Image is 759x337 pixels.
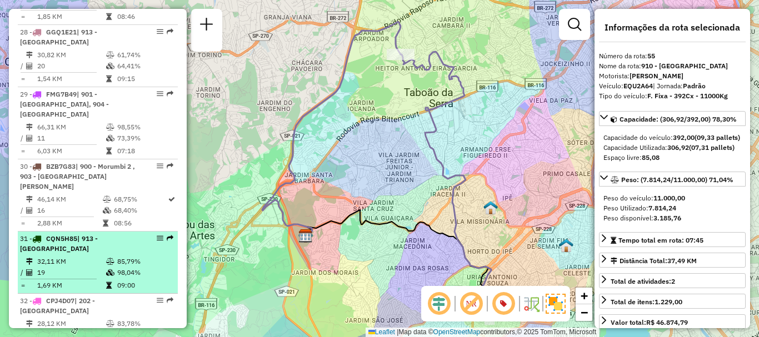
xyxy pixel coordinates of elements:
[642,153,660,162] strong: 85,08
[157,297,163,304] em: Opções
[368,328,395,336] a: Leaflet
[20,218,26,229] td: =
[623,82,653,90] strong: EQU2A64
[157,90,163,97] em: Opções
[599,253,746,268] a: Distância Total:37,49 KM
[653,214,681,222] strong: 3.185,76
[37,280,106,291] td: 1,69 KM
[546,294,566,314] img: Exibir/Ocultar setores
[26,52,33,58] i: Distância Total
[106,76,112,82] i: Tempo total em rota
[26,135,33,142] i: Total de Atividades
[20,162,135,190] span: 30 -
[103,207,111,214] i: % de utilização da cubagem
[599,172,746,187] a: Peso: (7.814,24/11.000,00) 71,04%
[117,73,173,84] td: 09:15
[26,269,33,276] i: Total de Atividades
[458,290,485,317] span: Exibir NR
[26,124,33,130] i: Distância Total
[167,163,173,169] em: Rota exportada
[611,277,675,285] span: Total de atividades:
[46,90,77,98] span: FMG7B49
[490,290,517,317] span: Exibir número da rota
[621,175,733,184] span: Peso: (7.814,24/11.000,00) 71,04%
[563,13,586,36] a: Exibir filtros
[599,314,746,329] a: Valor total:R$ 46.874,79
[20,11,26,22] td: =
[641,62,728,70] strong: 910 - [GEOGRAPHIC_DATA]
[157,163,163,169] em: Opções
[106,13,112,20] i: Tempo total em rota
[117,256,173,267] td: 85,79%
[113,218,167,229] td: 08:56
[113,205,167,216] td: 68,40%
[103,220,108,227] i: Tempo total em rota
[648,204,676,212] strong: 7.814,24
[599,189,746,228] div: Peso: (7.814,24/11.000,00) 71,04%
[20,296,95,315] span: 32 -
[37,73,106,84] td: 1,54 KM
[673,133,695,142] strong: 392,00
[37,194,102,205] td: 46,14 KM
[37,11,106,22] td: 1,85 KM
[397,328,398,336] span: |
[117,61,173,72] td: 64,41%
[37,256,106,267] td: 32,11 KM
[106,282,112,289] i: Tempo total em rota
[117,267,173,278] td: 98,04%
[603,213,741,223] div: Peso disponível:
[20,73,26,84] td: =
[522,295,540,313] img: Fluxo de ruas
[618,236,703,244] span: Tempo total em rota: 07:45
[603,133,741,143] div: Capacidade do veículo:
[20,145,26,157] td: =
[426,290,452,317] span: Ocultar deslocamento
[46,234,77,243] span: CQN5H85
[298,229,313,243] img: CDD Embu
[683,82,706,90] strong: Padrão
[113,194,167,205] td: 68,75%
[46,296,74,305] span: CPJ4D07
[157,28,163,35] em: Opções
[117,145,173,157] td: 07:18
[603,203,741,213] div: Peso Utilizado:
[26,63,33,69] i: Total de Atividades
[653,82,706,90] span: | Jornada:
[168,196,175,203] i: Rota otimizada
[37,218,102,229] td: 2,88 KM
[167,297,173,304] em: Rota exportada
[46,162,76,170] span: BZB7G83
[599,22,746,33] h4: Informações da rota selecionada
[20,28,97,46] span: | 913 - [GEOGRAPHIC_DATA]
[106,63,114,69] i: % de utilização da cubagem
[20,162,135,190] span: | 900 - Morumbi 2 , 903 - [GEOGRAPHIC_DATA][PERSON_NAME]
[167,90,173,97] em: Rota exportada
[599,128,746,167] div: Capacidade: (306,92/392,00) 78,30%
[26,196,33,203] i: Distância Total
[20,90,109,118] span: | 901 - [GEOGRAPHIC_DATA], 904 - [GEOGRAPHIC_DATA]
[167,28,173,35] em: Rota exportada
[667,143,689,152] strong: 306,92
[20,205,26,216] td: /
[366,328,599,337] div: Map data © contributors,© 2025 TomTom, Microsoft
[117,318,173,329] td: 83,78%
[37,122,106,133] td: 66,31 KM
[37,49,106,61] td: 30,82 KM
[599,232,746,247] a: Tempo total em rota: 07:45
[646,318,688,326] strong: R$ 46.874,79
[26,207,33,214] i: Total de Atividades
[20,28,97,46] span: 28 -
[46,28,77,36] span: GGQ1E21
[117,122,173,133] td: 98,55%
[611,256,697,266] div: Distância Total:
[103,196,111,203] i: % de utilização do peso
[106,320,114,327] i: % de utilização do peso
[655,298,682,306] strong: 1.229,00
[599,294,746,309] a: Total de itens:1.229,00
[117,11,173,22] td: 08:46
[117,49,173,61] td: 61,74%
[106,269,114,276] i: % de utilização da cubagem
[599,71,746,81] div: Motorista:
[559,238,573,253] img: 620 UDC Light Jd. Sao Luis
[37,318,106,329] td: 28,12 KM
